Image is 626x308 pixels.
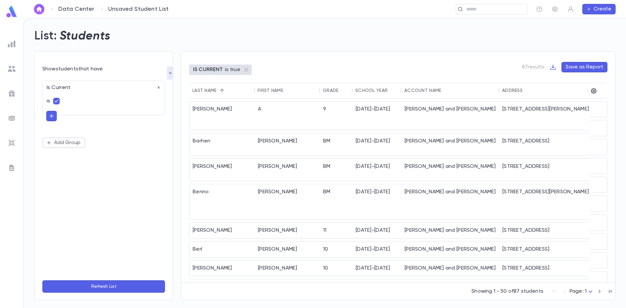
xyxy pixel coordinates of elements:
img: home_white.a664292cf8c1dea59945f0da9f25487c.svg [35,7,43,12]
p: is true [225,66,240,73]
p: is [47,98,50,104]
div: Luzy [255,279,320,301]
div: [DATE]-[DATE] [352,101,401,130]
div: [STREET_ADDRESS][PERSON_NAME] [499,184,597,219]
div: BM [320,133,352,155]
img: logo [5,5,18,18]
div: [PERSON_NAME] [255,260,320,276]
a: Data Center [58,6,94,13]
div: 11 [320,223,352,238]
img: students_grey.60c7aba0da46da39d6d829b817ac14fc.svg [8,65,16,73]
h2: Students [60,29,111,43]
div: [PERSON_NAME] [189,101,255,130]
button: Sort [523,85,533,96]
button: Sort [387,85,398,96]
div: [DATE]-[DATE] [352,159,401,181]
div: Is Current [43,81,161,91]
img: reports_grey.c525e4749d1bce6a11f5fe2a8de1b229.svg [8,40,16,48]
div: [PERSON_NAME] and [PERSON_NAME] [401,242,499,257]
div: [PERSON_NAME] [255,223,320,238]
div: [STREET_ADDRESS] [499,133,597,155]
div: 10 [320,260,352,276]
button: Sort [283,85,294,96]
div: [DATE]-[DATE] [352,260,401,276]
div: [PERSON_NAME] [255,133,320,155]
div: First Name [258,88,283,93]
div: [PERSON_NAME], [PERSON_NAME] and [PERSON_NAME] [401,279,499,301]
img: batches_grey.339ca447c9d9533ef1741baa751efc33.svg [8,114,16,122]
div: [STREET_ADDRESS] [499,260,597,276]
div: Account Name [404,88,441,93]
span: Page: 1 [570,289,587,294]
div: 9 [320,101,352,130]
div: [PERSON_NAME] [255,159,320,181]
div: [PERSON_NAME] [189,223,255,238]
p: Showing 1 - 50 of 87 students [471,288,544,295]
div: Grade [323,88,338,93]
h2: List: [34,29,57,43]
button: Sort [441,85,452,96]
div: A [255,101,320,130]
img: campaigns_grey.99e729a5f7ee94e3726e6486bddda8f1.svg [8,90,16,97]
button: Save as Report [561,62,607,72]
div: [DATE]-[DATE] [352,223,401,238]
button: Sort [217,85,227,96]
div: BM [320,159,352,181]
p: 87 results [522,64,544,70]
p: Unsaved Student List [108,6,169,13]
div: Berl [189,242,255,257]
div: [PERSON_NAME] and [PERSON_NAME] [401,184,499,219]
div: [PERSON_NAME] [189,260,255,276]
div: [STREET_ADDRESS] [499,242,597,257]
div: [STREET_ADDRESS] [499,223,597,238]
div: [STREET_ADDRESS][PERSON_NAME] [499,101,597,130]
button: Create [582,4,616,14]
div: Benno [189,184,255,219]
div: [PERSON_NAME] and [PERSON_NAME] [401,133,499,155]
img: letters_grey.7941b92b52307dd3b8a917253454ce1c.svg [8,164,16,172]
div: [PERSON_NAME] [255,242,320,257]
div: Last Name [192,88,217,93]
div: School Year [355,88,388,93]
div: [PERSON_NAME] [255,184,320,219]
button: Add Group [42,138,85,148]
div: [STREET_ADDRESS] [499,159,597,181]
div: Barhen [189,133,255,155]
div: [PERSON_NAME] [189,159,255,181]
div: [PERSON_NAME] and [PERSON_NAME] [401,223,499,238]
div: [PERSON_NAME] [189,279,255,301]
div: [PERSON_NAME] and [PERSON_NAME] [401,101,499,130]
div: [DATE]-[DATE] [352,133,401,155]
div: BM [320,184,352,219]
div: [PERSON_NAME] and [PERSON_NAME] [401,159,499,181]
div: Address [502,88,523,93]
button: Sort [338,85,349,96]
div: [STREET_ADDRESS] [499,279,597,301]
button: Refresh List [42,280,165,293]
p: IS CURRENT [193,66,223,73]
div: [DATE]-[DATE] [352,184,401,219]
div: 10 [320,279,352,301]
div: 10 [320,242,352,257]
div: Page: 1 [570,286,594,297]
div: [PERSON_NAME] and [PERSON_NAME] [401,260,499,276]
p: Show students that have [42,66,165,72]
div: [DATE]-[DATE] [352,279,401,301]
div: [DATE]-[DATE] [352,242,401,257]
img: imports_grey.530a8a0e642e233f2baf0ef88e8c9fcb.svg [8,139,16,147]
div: IS CURRENTis true [189,65,252,75]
